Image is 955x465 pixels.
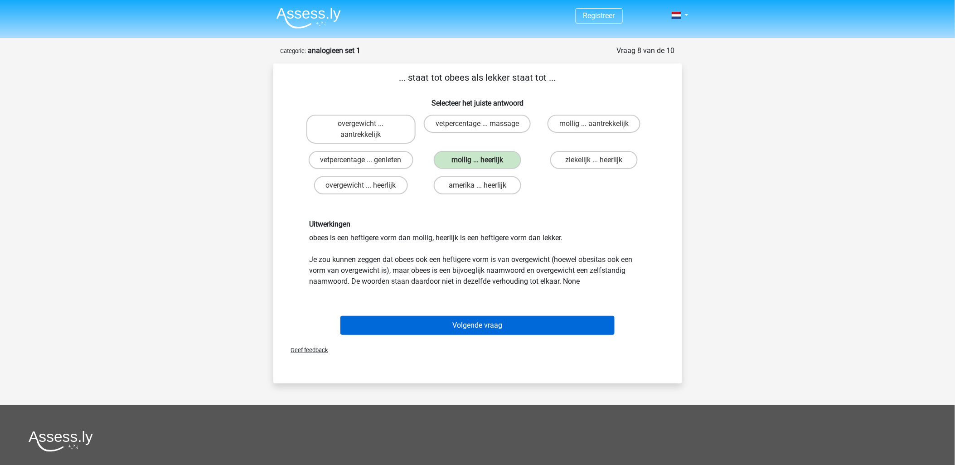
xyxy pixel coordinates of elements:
h6: Uitwerkingen [310,220,646,228]
img: Assessly logo [29,431,93,452]
label: amerika ... heerlijk [434,176,521,194]
span: Geef feedback [284,347,328,354]
label: vetpercentage ... genieten [309,151,413,169]
label: mollig ... heerlijk [434,151,521,169]
label: mollig ... aantrekkelijk [548,115,640,133]
strong: analogieen set 1 [308,46,361,55]
a: Registreer [583,11,615,20]
img: Assessly [276,7,341,29]
small: Categorie: [281,48,306,54]
button: Volgende vraag [340,316,615,335]
p: ... staat tot obees als lekker staat tot ... [288,71,668,84]
div: obees is een heftigere vorm dan mollig, heerlijk is een heftigere vorm dan lekker. Je zou kunnen ... [303,220,653,286]
label: overgewicht ... aantrekkelijk [306,115,416,144]
label: overgewicht ... heerlijk [314,176,408,194]
label: ziekelijk ... heerlijk [550,151,638,169]
label: vetpercentage ... massage [424,115,531,133]
div: Vraag 8 van de 10 [617,45,675,56]
h6: Selecteer het juiste antwoord [288,92,668,107]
